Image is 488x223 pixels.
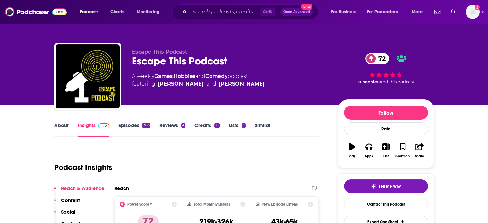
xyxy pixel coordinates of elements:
[280,8,313,16] button: Open AdvancedNew
[260,8,275,16] span: Ctrl K
[61,185,104,191] p: Reach & Audience
[412,7,423,16] span: More
[229,122,246,137] a: Lists8
[132,49,187,55] span: Escape This Podcast
[173,73,174,79] span: ,
[383,154,389,158] div: List
[327,7,364,17] button: open menu
[54,197,80,209] button: Content
[219,80,265,88] a: Dani Siller
[372,53,389,64] span: 72
[190,7,260,17] input: Search podcasts, credits, & more...
[142,123,150,128] div: 383
[365,154,373,158] div: Apps
[80,7,98,16] span: Podcasts
[344,179,428,193] button: tell me why sparkleTell Me Why
[61,197,80,203] p: Content
[349,154,355,158] div: Play
[174,73,195,79] a: Hobbies
[255,122,270,137] a: Similar
[344,106,428,120] button: Follow
[5,6,67,18] img: Podchaser - Follow, Share and Rate Podcasts
[344,139,361,162] button: Play
[365,53,389,64] a: 72
[159,122,185,137] a: Reviews4
[363,7,407,17] button: open menu
[415,154,424,158] div: Share
[411,139,428,162] button: Share
[407,7,431,17] button: open menu
[106,7,128,17] a: Charts
[466,5,480,19] img: User Profile
[154,73,173,79] a: Games
[367,7,398,16] span: For Podcasters
[178,4,324,19] div: Search podcasts, credits, & more...
[394,139,411,162] button: Bookmark
[181,123,185,128] div: 4
[118,122,150,137] a: Episodes383
[448,6,458,17] a: Show notifications dropdown
[262,202,298,207] h2: New Episode Listens
[377,80,414,84] span: rated this podcast
[158,80,204,88] a: Bill Sunderland
[206,80,216,88] span: and
[242,123,246,128] div: 8
[56,44,120,108] img: Escape This Podcast
[466,5,480,19] button: Show profile menu
[301,4,312,10] span: New
[75,7,107,17] button: open menu
[194,202,230,207] h2: Total Monthly Listens
[432,6,443,17] a: Show notifications dropdown
[475,5,480,10] svg: Add a profile image
[54,209,75,221] button: Social
[78,122,109,137] a: InsightsPodchaser Pro
[371,184,376,189] img: tell me why sparkle
[61,209,75,215] p: Social
[54,185,104,197] button: Reach & Audience
[137,7,159,16] span: Monitoring
[379,184,401,189] span: Tell Me Why
[344,122,428,135] div: Rate
[377,139,394,162] button: List
[205,73,227,79] a: Comedy
[466,5,480,19] span: Logged in as NickG
[194,122,219,137] a: Credits21
[214,123,219,128] div: 21
[344,198,428,210] a: Contact This Podcast
[195,73,205,79] span: and
[132,80,265,88] span: featuring
[132,73,265,88] div: A weekly podcast
[98,123,109,128] img: Podchaser Pro
[338,49,434,89] div: 72 8 peoplerated this podcast
[358,80,377,84] span: 8 people
[114,185,129,191] h2: Reach
[110,7,124,16] span: Charts
[54,163,112,172] h1: Podcast Insights
[331,7,356,16] span: For Business
[54,122,69,137] a: About
[132,7,168,17] button: open menu
[283,10,310,13] span: Open Advanced
[361,139,377,162] button: Apps
[127,202,152,207] h2: Power Score™
[395,154,410,158] div: Bookmark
